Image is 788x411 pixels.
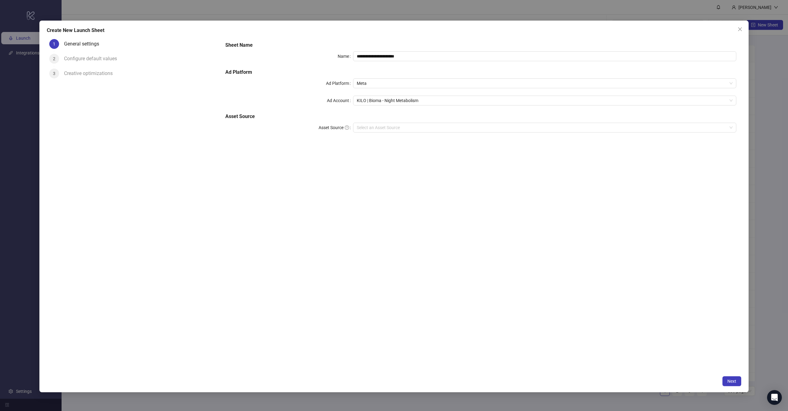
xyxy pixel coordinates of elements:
[64,69,118,78] div: Creative optimizations
[319,123,353,132] label: Asset Source
[53,71,55,76] span: 3
[345,125,349,130] span: question-circle
[47,27,741,34] div: Create New Launch Sheet
[326,78,353,88] label: Ad Platform
[767,390,782,405] div: Open Intercom Messenger
[64,54,122,64] div: Configure default values
[53,41,55,46] span: 1
[338,51,353,61] label: Name
[738,27,742,32] span: close
[225,69,736,76] h5: Ad Platform
[735,24,745,34] button: Close
[225,41,736,49] h5: Sheet Name
[722,376,741,386] button: Next
[53,56,55,61] span: 2
[353,51,736,61] input: Name
[727,379,736,384] span: Next
[357,79,733,88] span: Meta
[327,96,353,105] label: Ad Account
[64,39,104,49] div: General settings
[225,113,736,120] h5: Asset Source
[357,96,733,105] span: KILO | Bioma - Night Metabolism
